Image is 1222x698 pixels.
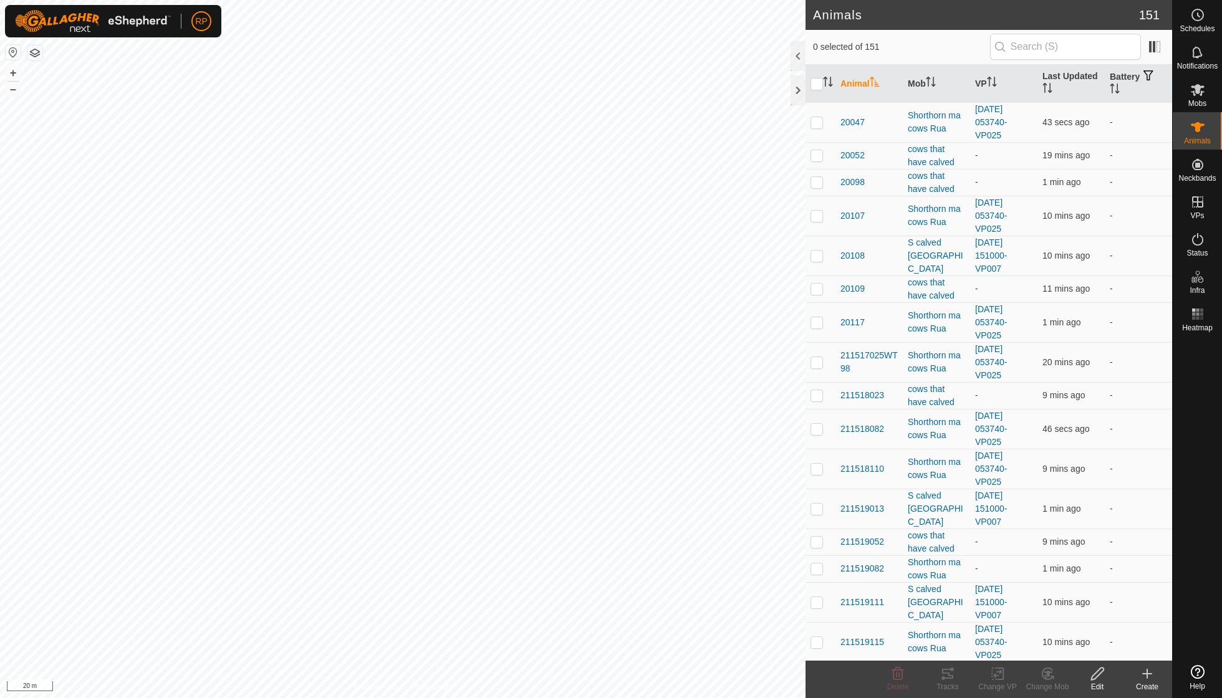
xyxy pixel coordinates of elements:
[975,284,978,294] app-display-virtual-paddock-transition: -
[975,198,1007,234] a: [DATE] 053740-VP025
[1042,357,1090,367] span: 13 Sep 2025 at 6:34 PM
[975,104,1007,140] a: [DATE] 053740-VP025
[1110,85,1120,95] p-sorticon: Activate to sort
[840,596,884,609] span: 211519111
[870,79,880,88] p-sorticon: Activate to sort
[835,65,903,103] th: Animal
[1042,537,1085,547] span: 13 Sep 2025 at 6:45 PM
[1105,275,1172,302] td: -
[840,349,898,375] span: 211517025WT98
[908,236,965,275] div: S calved [GEOGRAPHIC_DATA]
[813,7,1139,22] h2: Animals
[975,537,978,547] app-display-virtual-paddock-transition: -
[1180,25,1215,32] span: Schedules
[908,203,965,229] div: Shorthorn ma cows Rua
[1042,177,1080,187] span: 13 Sep 2025 at 6:53 PM
[975,150,978,160] app-display-virtual-paddock-transition: -
[840,116,865,129] span: 20047
[840,462,884,476] span: 211518110
[823,79,833,88] p-sorticon: Activate to sort
[975,624,1007,660] a: [DATE] 053740-VP025
[1190,212,1204,219] span: VPs
[887,682,909,691] span: Delete
[975,563,978,573] app-display-virtual-paddock-transition: -
[1042,284,1090,294] span: 13 Sep 2025 at 6:44 PM
[908,276,965,302] div: cows that have calved
[975,390,978,400] app-display-virtual-paddock-transition: -
[1042,504,1080,514] span: 13 Sep 2025 at 6:53 PM
[1022,681,1072,692] div: Change Mob
[1042,150,1090,160] span: 13 Sep 2025 at 6:35 PM
[908,629,965,655] div: Shorthorn ma cows Rua
[6,65,21,80] button: +
[1037,65,1105,103] th: Last Updated
[6,45,21,60] button: Reset Map
[840,562,884,575] span: 211519082
[908,556,965,582] div: Shorthorn ma cows Rua
[1072,681,1122,692] div: Edit
[975,411,1007,447] a: [DATE] 053740-VP025
[813,41,990,54] span: 0 selected of 151
[975,344,1007,380] a: [DATE] 053740-VP025
[1042,464,1085,474] span: 13 Sep 2025 at 6:45 PM
[27,45,42,60] button: Map Layers
[975,490,1007,527] a: [DATE] 151000-VP007
[1105,449,1172,489] td: -
[1042,117,1090,127] span: 13 Sep 2025 at 6:54 PM
[908,109,965,135] div: Shorthorn ma cows Rua
[1178,174,1216,182] span: Neckbands
[975,304,1007,340] a: [DATE] 053740-VP025
[1105,142,1172,169] td: -
[6,82,21,97] button: –
[908,489,965,528] div: S calved [GEOGRAPHIC_DATA]
[1042,597,1090,607] span: 13 Sep 2025 at 6:44 PM
[354,682,400,693] a: Privacy Policy
[1105,102,1172,142] td: -
[840,176,865,189] span: 20098
[908,529,965,555] div: cows that have calved
[15,10,171,32] img: Gallagher Logo
[975,177,978,187] app-display-virtual-paddock-transition: -
[1042,211,1090,221] span: 13 Sep 2025 at 6:44 PM
[1105,409,1172,449] td: -
[1042,390,1085,400] span: 13 Sep 2025 at 6:45 PM
[840,249,865,262] span: 20108
[908,416,965,442] div: Shorthorn ma cows Rua
[1105,622,1172,662] td: -
[908,309,965,335] div: Shorthorn ma cows Rua
[840,535,884,548] span: 211519052
[1186,249,1208,257] span: Status
[1105,528,1172,555] td: -
[1105,582,1172,622] td: -
[840,389,884,402] span: 211518023
[840,282,865,295] span: 20109
[1042,251,1090,261] span: 13 Sep 2025 at 6:44 PM
[1139,6,1160,24] span: 151
[975,237,1007,274] a: [DATE] 151000-VP007
[840,149,865,162] span: 20052
[990,34,1141,60] input: Search (S)
[840,423,884,436] span: 211518082
[195,15,207,28] span: RP
[1173,660,1222,695] a: Help
[973,681,1022,692] div: Change VP
[840,636,884,649] span: 211519115
[1042,563,1080,573] span: 13 Sep 2025 at 6:54 PM
[1105,555,1172,582] td: -
[1190,682,1205,690] span: Help
[987,79,997,88] p-sorticon: Activate to sort
[840,316,865,329] span: 20117
[1190,287,1205,294] span: Infra
[1042,424,1090,434] span: 13 Sep 2025 at 6:54 PM
[1105,489,1172,528] td: -
[1042,317,1080,327] span: 13 Sep 2025 at 6:53 PM
[1105,169,1172,196] td: -
[923,681,973,692] div: Tracks
[1188,100,1206,107] span: Mobs
[1177,62,1218,70] span: Notifications
[1105,382,1172,409] td: -
[1105,196,1172,236] td: -
[1042,85,1052,95] p-sorticon: Activate to sort
[1105,236,1172,275] td: -
[975,584,1007,620] a: [DATE] 151000-VP007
